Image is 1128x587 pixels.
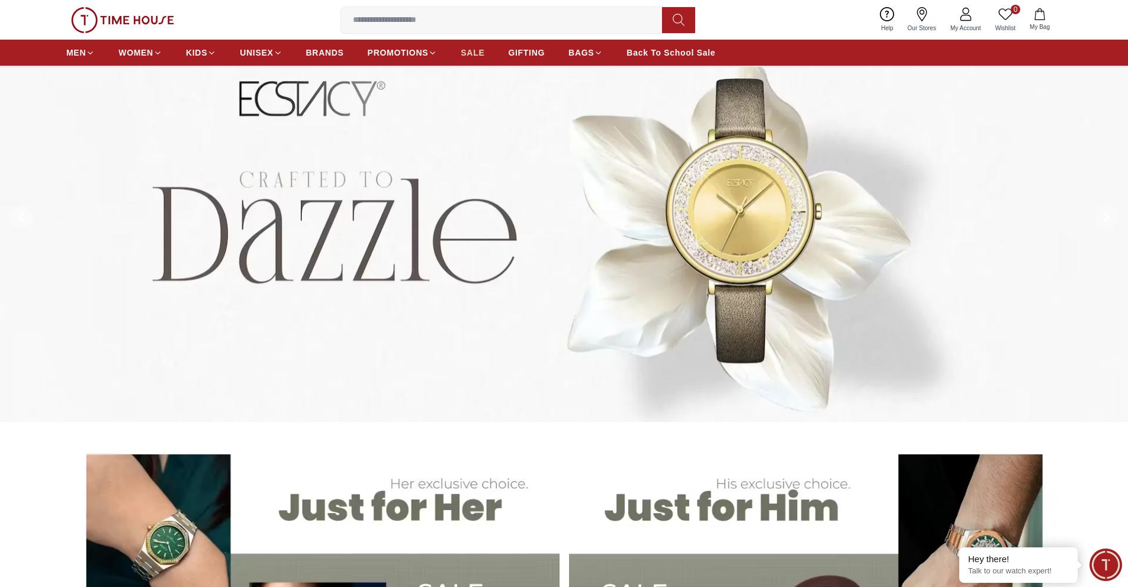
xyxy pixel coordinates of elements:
a: MEN [66,42,95,63]
img: ... [71,7,174,33]
span: Back To School Sale [626,47,715,59]
span: PROMOTIONS [368,47,429,59]
a: BAGS [568,42,603,63]
div: Chat Widget [1090,549,1122,581]
span: Help [876,24,898,33]
a: UNISEX [240,42,282,63]
a: Our Stores [901,5,943,35]
span: My Bag [1025,22,1055,31]
button: My Bag [1023,6,1057,34]
a: SALE [461,42,484,63]
a: WOMEN [118,42,162,63]
a: BRANDS [306,42,344,63]
a: 0Wishlist [988,5,1023,35]
span: My Account [946,24,986,33]
span: MEN [66,47,86,59]
a: Help [874,5,901,35]
a: Back To School Sale [626,42,715,63]
div: Hey there! [968,553,1069,565]
span: Our Stores [903,24,941,33]
span: Wishlist [991,24,1020,33]
a: GIFTING [508,42,545,63]
p: Talk to our watch expert! [968,566,1069,576]
span: UNISEX [240,47,273,59]
span: GIFTING [508,47,545,59]
span: 0 [1011,5,1020,14]
span: BRANDS [306,47,344,59]
span: BAGS [568,47,594,59]
span: SALE [461,47,484,59]
a: PROMOTIONS [368,42,438,63]
span: WOMEN [118,47,153,59]
a: KIDS [186,42,216,63]
span: KIDS [186,47,207,59]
